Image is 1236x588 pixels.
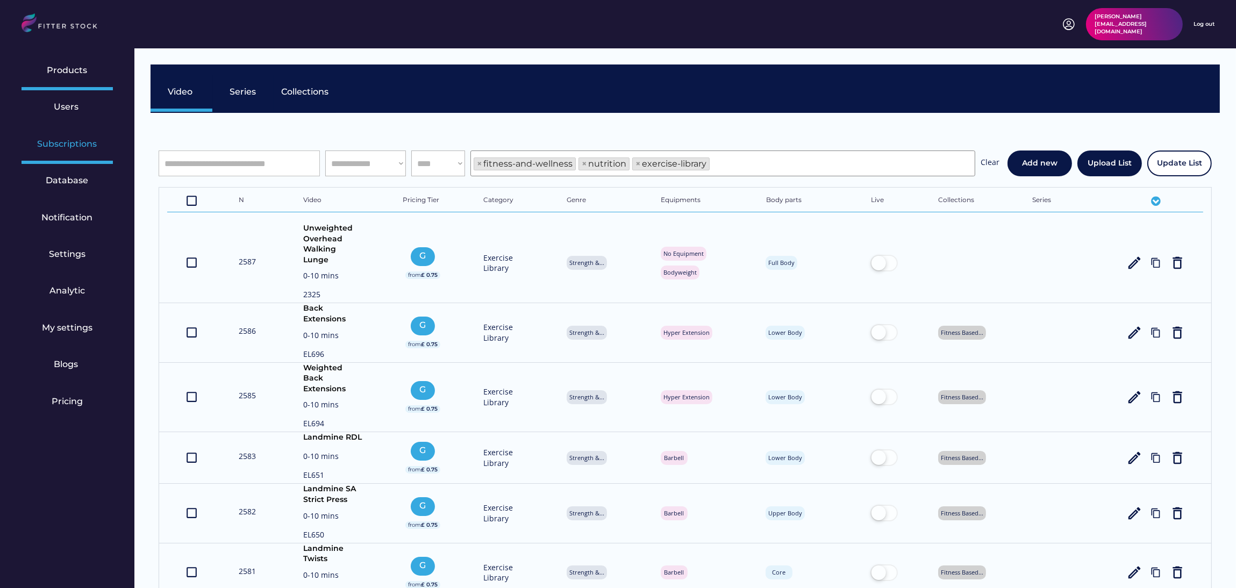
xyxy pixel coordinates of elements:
[303,543,362,564] div: Landmine Twists
[46,175,89,187] div: Database
[941,393,983,401] div: Fitness Based...
[768,328,802,336] div: Lower Body
[483,562,526,583] div: Exercise Library
[1077,150,1142,176] button: Upload List
[185,390,198,404] text: crop_din
[663,249,704,257] div: No Equipment
[185,389,198,405] button: crop_din
[569,259,604,267] div: Strength &...
[239,326,263,336] div: 2586
[408,271,421,279] div: from
[1062,18,1075,31] img: profile-circle.svg
[47,64,88,76] div: Products
[768,454,802,462] div: Lower Body
[1095,13,1174,35] div: [PERSON_NAME][EMAIL_ADDRESS][DOMAIN_NAME]
[567,196,620,206] div: Genre
[282,86,329,98] div: Collections
[663,268,697,276] div: Bodyweight
[54,358,81,370] div: Blogs
[239,196,263,206] div: N
[239,390,263,401] div: 2585
[474,157,576,170] li: fitness-and-wellness
[1126,325,1142,341] button: edit
[941,328,983,336] div: Fitness Based...
[1169,389,1185,405] button: delete_outline
[981,157,999,170] div: Clear
[52,396,83,407] div: Pricing
[185,193,198,209] button: crop_din
[1126,389,1142,405] text: edit
[768,393,802,401] div: Lower Body
[938,196,992,206] div: Collections
[421,521,438,529] div: £ 0.75
[303,330,362,343] div: 0-10 mins
[303,529,362,543] div: EL650
[1126,564,1142,580] button: edit
[303,484,362,505] div: Landmine SA Strict Press
[185,450,198,466] button: crop_din
[185,326,198,339] text: crop_din
[421,271,438,279] div: £ 0.75
[1126,450,1142,466] button: edit
[403,196,443,206] div: Pricing Tier
[1126,255,1142,271] button: edit
[1169,450,1185,466] button: delete_outline
[1032,196,1086,206] div: Series
[303,418,362,432] div: EL694
[303,303,362,324] div: Back Extensions
[477,160,482,168] span: ×
[663,454,685,462] div: Barbell
[303,196,362,206] div: Video
[1169,564,1185,580] button: delete_outline
[483,447,526,468] div: Exercise Library
[1147,150,1212,176] button: Update List
[569,328,604,336] div: Strength &...
[663,393,710,401] div: Hyper Extension
[413,560,432,571] div: G
[635,160,641,168] span: ×
[1169,325,1185,341] button: delete_outline
[408,405,421,413] div: from
[766,196,831,206] div: Body parts
[569,454,604,462] div: Strength &...
[38,138,97,150] div: Subscriptions
[49,285,85,297] div: Analytic
[413,319,432,331] div: G
[569,509,604,517] div: Strength &...
[413,444,432,456] div: G
[230,86,257,98] div: Series
[239,566,263,577] div: 2581
[941,454,983,462] div: Fitness Based...
[185,255,198,271] button: crop_din
[413,250,432,262] div: G
[185,195,198,208] text: crop_din
[239,506,263,517] div: 2582
[413,500,432,512] div: G
[303,511,362,524] div: 0-10 mins
[1126,505,1142,521] text: edit
[663,509,685,517] div: Barbell
[421,466,438,474] div: £ 0.75
[569,393,604,401] div: Strength &...
[941,568,983,576] div: Fitness Based...
[185,506,198,520] text: crop_din
[303,451,362,464] div: 0-10 mins
[663,568,685,576] div: Barbell
[578,157,630,170] li: nutrition
[185,566,198,579] text: crop_din
[408,521,421,529] div: from
[303,570,362,583] div: 0-10 mins
[483,322,526,343] div: Exercise Library
[185,451,198,464] text: crop_din
[1169,505,1185,521] button: delete_outline
[421,405,438,413] div: £ 0.75
[421,341,438,348] div: £ 0.75
[871,196,898,206] div: Live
